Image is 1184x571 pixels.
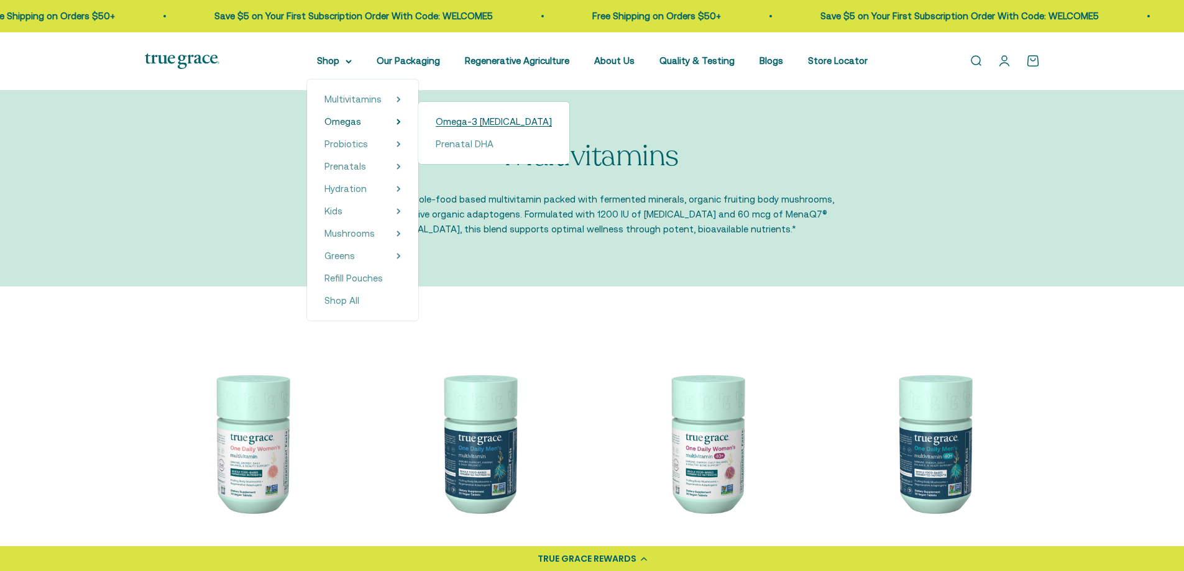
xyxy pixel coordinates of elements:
[324,204,342,219] a: Kids
[324,94,382,104] span: Multivitamins
[600,336,812,549] img: Daily Multivitamin for Immune Support, Energy, Daily Balance, and Healthy Bone Support* Vitamin A...
[324,114,361,129] a: Omegas
[324,92,401,107] summary: Multivitamins
[324,273,383,283] span: Refill Pouches
[372,336,585,549] img: One Daily Men's Multivitamin
[803,9,1081,24] p: Save $5 on Your First Subscription Order With Code: WELCOME5
[659,55,735,66] a: Quality & Testing
[324,137,401,152] summary: Probiotics
[324,295,359,306] span: Shop All
[324,139,368,149] span: Probiotics
[594,55,635,66] a: About Us
[465,55,569,66] a: Regenerative Agriculture
[324,161,366,171] span: Prenatals
[145,336,357,549] img: We select ingredients that play a concrete role in true health, and we include them at effective ...
[436,114,552,129] a: Omega-3 [MEDICAL_DATA]
[324,114,401,129] summary: Omegas
[827,336,1040,549] img: One Daily Men's 40+ Multivitamin
[324,137,368,152] a: Probiotics
[538,552,636,565] div: TRUE GRACE REWARDS
[324,293,401,308] a: Shop All
[324,159,401,174] summary: Prenatals
[324,226,375,241] a: Mushrooms
[377,55,440,66] a: Our Packaging
[575,11,704,21] a: Free Shipping on Orders $50+
[324,183,367,194] span: Hydration
[436,139,493,149] span: Prenatal DHA
[324,206,342,216] span: Kids
[505,140,679,173] p: Multivitamins
[197,9,475,24] p: Save $5 on Your First Subscription Order With Code: WELCOME5
[436,137,552,152] a: Prenatal DHA
[808,55,868,66] a: Store Locator
[324,226,401,241] summary: Mushrooms
[324,204,401,219] summary: Kids
[317,53,352,68] summary: Shop
[324,92,382,107] a: Multivitamins
[324,249,401,263] summary: Greens
[324,181,401,196] summary: Hydration
[324,250,355,261] span: Greens
[350,192,835,237] p: Experience a whole-food based multivitamin packed with fermented minerals, organic fruiting body ...
[324,159,366,174] a: Prenatals
[324,228,375,239] span: Mushrooms
[436,116,552,127] span: Omega-3 [MEDICAL_DATA]
[760,55,783,66] a: Blogs
[324,271,401,286] a: Refill Pouches
[324,181,367,196] a: Hydration
[324,116,361,127] span: Omegas
[324,249,355,263] a: Greens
